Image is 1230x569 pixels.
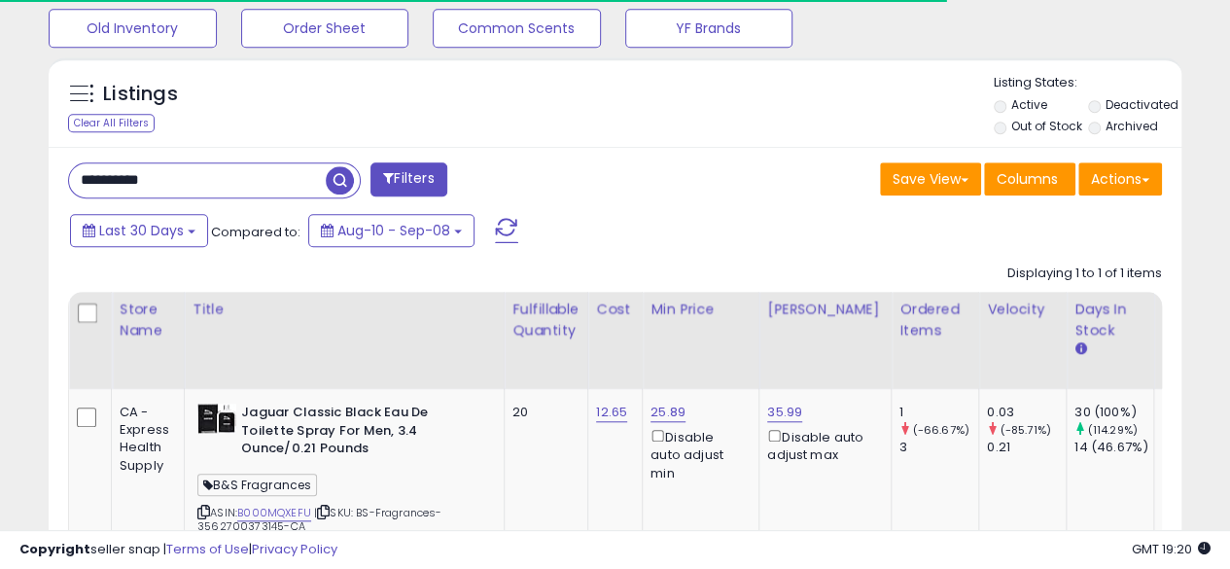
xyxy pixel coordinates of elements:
a: B000MQXEFU [237,505,311,521]
p: Listing States: [994,74,1181,92]
div: Min Price [650,300,751,320]
div: 30 (100%) [1074,404,1153,421]
label: Active [1010,96,1046,113]
button: Common Scents [433,9,601,48]
div: 14 (46.67%) [1074,439,1153,456]
a: Privacy Policy [252,540,337,558]
span: Compared to: [211,223,300,241]
div: seller snap | | [19,541,337,559]
span: Columns [997,169,1058,189]
div: Days In Stock [1074,300,1145,340]
label: Archived [1106,118,1158,134]
a: Terms of Use [166,540,249,558]
div: Disable auto adjust max [767,426,876,464]
div: 20 [512,404,573,421]
small: Days In Stock. [1074,340,1086,358]
button: Save View [880,162,981,196]
div: Cost [596,300,634,320]
span: 2025-10-10 19:20 GMT [1132,540,1211,558]
div: 0.03 [987,404,1066,421]
a: 12.65 [596,403,627,422]
div: Clear All Filters [68,114,155,132]
a: 25.89 [650,403,685,422]
div: [PERSON_NAME] [767,300,883,320]
button: Filters [370,162,446,196]
div: 1 [899,404,978,421]
b: Jaguar Classic Black Eau De Toilette Spray For Men, 3.4 Ounce/0.21 Pounds [241,404,477,463]
button: Last 30 Days [70,214,208,247]
small: (114.29%) [1087,422,1137,438]
button: Actions [1078,162,1162,196]
div: 0.21 [987,439,1066,456]
span: | SKU: BS-Fragrances-3562700373145-CA [197,505,441,534]
label: Out of Stock [1010,118,1081,134]
button: YF Brands [625,9,793,48]
button: Columns [984,162,1075,196]
button: Aug-10 - Sep-08 [308,214,474,247]
span: B&S Fragrances [197,474,317,496]
div: Ordered Items [899,300,970,340]
span: Aug-10 - Sep-08 [337,221,450,240]
div: Disable auto adjust min [650,426,744,482]
div: Velocity [987,300,1058,320]
div: Title [193,300,496,320]
img: 41yAD4hvOmL._SL40_.jpg [197,404,236,434]
small: (-66.67%) [912,422,968,438]
div: Displaying 1 to 1 of 1 items [1007,265,1162,283]
h5: Listings [103,81,178,108]
button: Order Sheet [241,9,409,48]
div: 3 [899,439,978,456]
div: CA - Express Health Supply [120,404,169,475]
small: (-85.71%) [1000,422,1050,438]
div: Fulfillable Quantity [512,300,580,340]
strong: Copyright [19,540,90,558]
div: Store Name [120,300,176,340]
span: Last 30 Days [99,221,184,240]
label: Deactivated [1106,96,1178,113]
button: Old Inventory [49,9,217,48]
a: 35.99 [767,403,802,422]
